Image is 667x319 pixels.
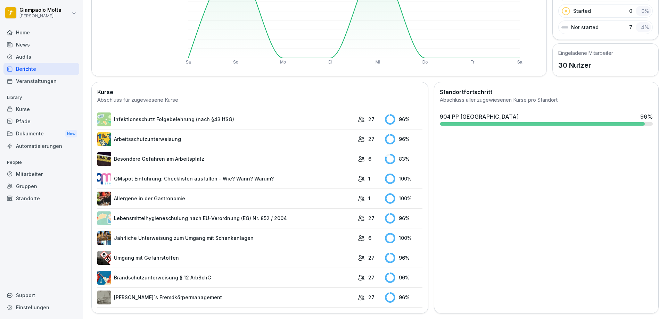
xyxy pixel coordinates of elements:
p: 0 [629,7,632,15]
div: 96 % [385,292,422,303]
p: 27 [368,254,374,261]
a: Kurse [3,103,79,115]
div: 96 % [640,112,653,121]
div: Dokumente [3,127,79,140]
a: Besondere Gefahren am Arbeitsplatz [97,152,354,166]
div: Abschluss für zugewiesene Kurse [97,96,422,104]
p: Not started [571,24,599,31]
p: 1 [368,195,370,202]
h2: Standortfortschritt [440,88,653,96]
a: Jährliche Unterweisung zum Umgang mit Schankanlagen [97,231,354,245]
a: Mitarbeiter [3,168,79,180]
a: DokumenteNew [3,127,79,140]
p: 30 Nutzer [558,60,613,70]
div: 100 % [385,233,422,243]
div: 83 % [385,154,422,164]
a: QMspot Einführung: Checklisten ausfüllen - Wie? Wann? Warum? [97,172,354,186]
div: 96 % [385,253,422,263]
p: Giampaolo Motta [19,7,61,13]
a: Brandschutzunterweisung § 12 ArbSchG [97,271,354,285]
a: 904 PP [GEOGRAPHIC_DATA]96% [437,110,656,128]
p: 1 [368,175,370,182]
a: [PERSON_NAME]`s Fremdkörpermanagement [97,291,354,304]
img: bgsrfyvhdm6180ponve2jajk.png [97,132,111,146]
img: zq4t51x0wy87l3xh8s87q7rq.png [97,152,111,166]
text: Mo [280,60,286,65]
div: 96 % [385,114,422,125]
text: Fr [470,60,474,65]
p: 6 [368,234,371,242]
p: 27 [368,294,374,301]
a: Gruppen [3,180,79,192]
a: Einstellungen [3,301,79,313]
p: 27 [368,135,374,143]
div: 96 % [385,213,422,224]
div: 0 % [636,6,651,16]
img: ro33qf0i8ndaw7nkfv0stvse.png [97,251,111,265]
p: Started [573,7,591,15]
p: 27 [368,215,374,222]
h2: Kurse [97,88,422,96]
div: 904 PP [GEOGRAPHIC_DATA] [440,112,519,121]
div: 100 % [385,193,422,204]
a: Home [3,26,79,39]
div: Support [3,289,79,301]
text: Sa [517,60,522,65]
text: So [233,60,238,65]
img: rsy9vu330m0sw5op77geq2rv.png [97,172,111,186]
a: Berichte [3,63,79,75]
p: Library [3,92,79,103]
div: 96 % [385,272,422,283]
img: gsgognukgwbtoe3cnlsjjbmw.png [97,192,111,205]
a: News [3,39,79,51]
div: Abschluss aller zugewiesenen Kurse pro Standort [440,96,653,104]
text: Sa [186,60,191,65]
text: Do [422,60,428,65]
div: New [65,130,77,138]
a: Infektionsschutz Folgebelehrung (nach §43 IfSG) [97,112,354,126]
img: tgff07aey9ahi6f4hltuk21p.png [97,112,111,126]
a: Umgang mit Gefahrstoffen [97,251,354,265]
div: 4 % [636,22,651,32]
p: 27 [368,274,374,281]
img: gxsnf7ygjsfsmxd96jxi4ufn.png [97,211,111,225]
text: Mi [376,60,380,65]
a: Arbeitsschutzunterweisung [97,132,354,146]
a: Audits [3,51,79,63]
p: People [3,157,79,168]
img: ltafy9a5l7o16y10mkzj65ij.png [97,291,111,304]
p: 27 [368,116,374,123]
a: Pfade [3,115,79,127]
a: Veranstaltungen [3,75,79,87]
h5: Eingeladene Mitarbeiter [558,49,613,57]
div: 96 % [385,134,422,144]
img: etou62n52bjq4b8bjpe35whp.png [97,231,111,245]
img: b0iy7e1gfawqjs4nezxuanzk.png [97,271,111,285]
div: 100 % [385,174,422,184]
a: Allergene in der Gastronomie [97,192,354,205]
a: Lebensmittelhygieneschulung nach EU-Verordnung (EG) Nr. 852 / 2004 [97,211,354,225]
a: Standorte [3,192,79,204]
a: Automatisierungen [3,140,79,152]
p: 6 [368,155,371,162]
p: [PERSON_NAME] [19,14,61,18]
p: 7 [629,24,632,31]
text: Di [328,60,332,65]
